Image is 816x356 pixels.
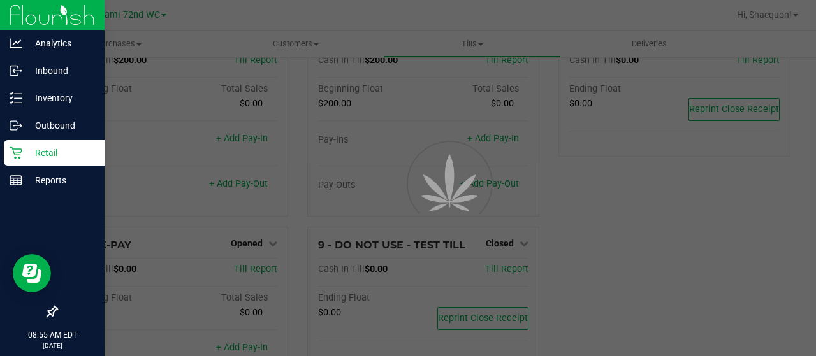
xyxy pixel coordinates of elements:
[6,341,99,350] p: [DATE]
[10,92,22,104] inline-svg: Inventory
[6,329,99,341] p: 08:55 AM EDT
[10,174,22,187] inline-svg: Reports
[22,90,99,106] p: Inventory
[22,36,99,51] p: Analytics
[22,118,99,133] p: Outbound
[10,119,22,132] inline-svg: Outbound
[10,64,22,77] inline-svg: Inbound
[10,146,22,159] inline-svg: Retail
[22,173,99,188] p: Reports
[10,37,22,50] inline-svg: Analytics
[13,254,51,292] iframe: Resource center
[22,145,99,160] p: Retail
[22,63,99,78] p: Inbound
